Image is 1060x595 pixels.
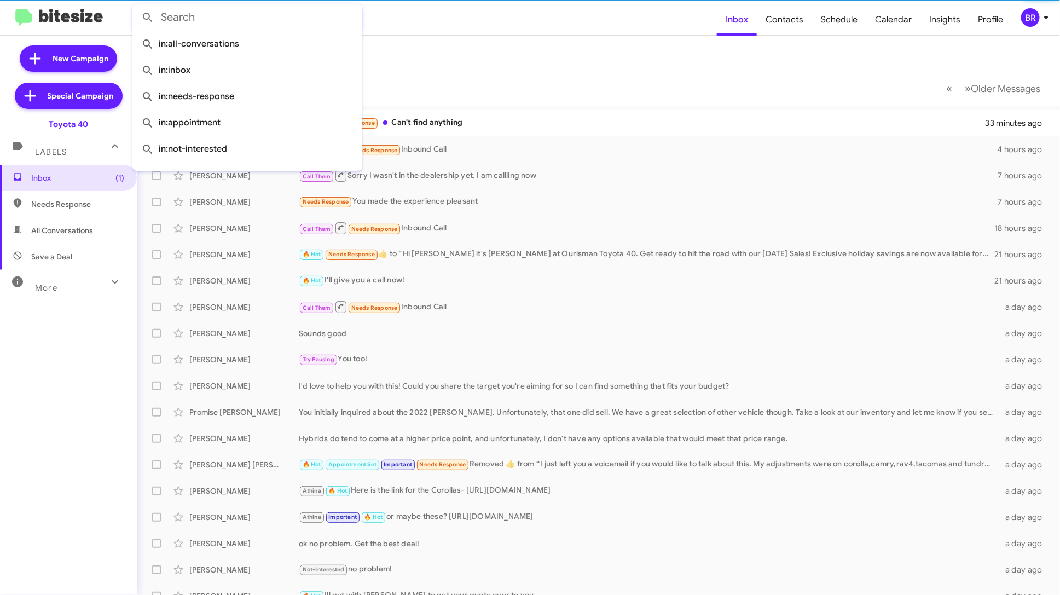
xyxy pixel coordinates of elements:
button: BR [1012,8,1048,27]
span: More [35,283,57,293]
span: Athina [303,513,321,521]
div: 18 hours ago [994,223,1051,234]
div: [PERSON_NAME] [189,197,299,207]
div: [PERSON_NAME] [189,433,299,444]
div: [PERSON_NAME] [PERSON_NAME] [189,459,299,470]
div: Inbound Call [299,142,998,156]
div: You made the experience pleasant [299,195,998,208]
a: Schedule [812,4,866,36]
a: Calendar [866,4,920,36]
span: Labels [35,147,67,157]
span: Not-Interested [303,566,345,573]
span: Needs Response [420,461,466,468]
div: [PERSON_NAME] [189,302,299,313]
span: Athina [303,487,321,494]
div: I'll give you a call now! [299,274,994,287]
div: Toyota 40 [49,119,88,130]
div: [PERSON_NAME] [189,486,299,496]
div: ​👍​ to “ Hi [PERSON_NAME] it's [PERSON_NAME] at Ourisman Toyota 40. Get ready to hit the road wit... [299,248,994,261]
a: Profile [969,4,1012,36]
div: BR [1021,8,1040,27]
span: Needs Response [303,198,349,205]
div: [PERSON_NAME] [189,275,299,286]
div: I'd love to help you with this! Could you share the target you're aiming for so I can find someth... [299,380,999,391]
span: 🔥 Hot [303,251,321,258]
span: New Campaign [53,53,108,64]
span: Call Them [303,173,331,180]
span: Important [384,461,412,468]
span: Inbox [31,172,124,183]
div: 33 minutes ago [986,118,1051,129]
a: New Campaign [20,45,117,72]
a: Special Campaign [15,83,123,109]
span: Needs Response [31,199,124,210]
span: Special Campaign [48,90,114,101]
span: in:sold-verified [141,162,354,188]
div: [PERSON_NAME] [189,170,299,181]
div: Inbound Call [299,300,999,314]
button: Next [958,77,1047,100]
div: Hybrids do tend to come at a higher price point, and unfortunately, I don't have any options avai... [299,433,999,444]
span: Call Them [303,304,331,311]
span: 🔥 Hot [364,513,383,521]
div: [PERSON_NAME] [189,249,299,260]
span: Needs Response [351,147,398,154]
span: Try Pausing [303,356,334,363]
span: 🔥 Hot [303,277,321,284]
input: Search [132,4,362,31]
a: Inbox [717,4,757,36]
div: [PERSON_NAME] [189,538,299,549]
div: a day ago [999,538,1051,549]
button: Previous [940,77,959,100]
div: a day ago [999,486,1051,496]
div: a day ago [999,354,1051,365]
span: Needs Response [328,251,375,258]
div: ok no problem. Get the best deal! [299,538,999,549]
div: 21 hours ago [994,275,1051,286]
span: Older Messages [971,83,1040,95]
div: [PERSON_NAME] [189,564,299,575]
a: Insights [920,4,969,36]
span: in:not-interested [141,136,354,162]
div: You too! [299,353,999,366]
div: Sounds good [299,328,999,339]
span: (1) [115,172,124,183]
div: Inbound Call [299,221,994,235]
div: [PERSON_NAME] [189,223,299,234]
div: a day ago [999,407,1051,418]
span: in:all-conversations [141,31,354,57]
span: Needs Response [351,304,398,311]
div: a day ago [999,459,1051,470]
span: Important [328,513,357,521]
div: a day ago [999,302,1051,313]
div: 21 hours ago [994,249,1051,260]
span: Appointment Set [328,461,376,468]
span: in:appointment [141,109,354,136]
span: in:inbox [141,57,354,83]
span: Save a Deal [31,251,72,262]
nav: Page navigation example [940,77,1047,100]
span: Needs Response [351,226,398,233]
div: no problem! [299,563,999,576]
div: a day ago [999,433,1051,444]
div: a day ago [999,564,1051,575]
div: You initially inquired about the 2022 [PERSON_NAME]. Unfortunately, that one did sell. We have a ... [299,407,999,418]
div: 7 hours ago [998,170,1051,181]
div: Here is the link for the Corollas- [URL][DOMAIN_NAME] [299,484,999,497]
div: Sorry I wasn't in the dealership yet. I am callling now [299,169,998,182]
span: « [946,82,952,95]
span: » [965,82,971,95]
div: [PERSON_NAME] [189,380,299,391]
div: [PERSON_NAME] [189,512,299,523]
div: a day ago [999,328,1051,339]
div: a day ago [999,380,1051,391]
div: 4 hours ago [998,144,1051,155]
div: Promise [PERSON_NAME] [189,407,299,418]
div: [PERSON_NAME] [189,328,299,339]
div: or maybe these? [URL][DOMAIN_NAME] [299,511,999,523]
div: Removed ‌👍‌ from “ I just left you a voicemail if you would like to talk about this. My adjustmen... [299,458,999,471]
